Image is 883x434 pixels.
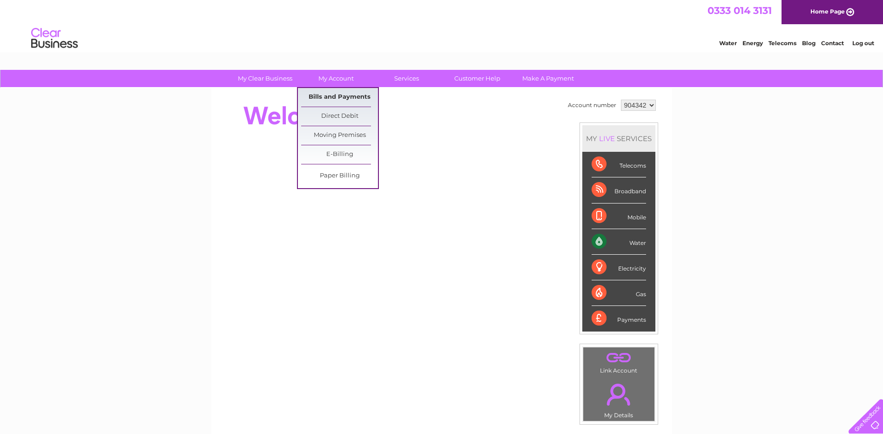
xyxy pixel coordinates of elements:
[583,376,655,421] td: My Details
[301,145,378,164] a: E-Billing
[597,134,617,143] div: LIVE
[583,347,655,376] td: Link Account
[592,177,646,203] div: Broadband
[368,70,445,87] a: Services
[719,40,737,47] a: Water
[586,350,652,366] a: .
[592,255,646,280] div: Electricity
[227,70,303,87] a: My Clear Business
[297,70,374,87] a: My Account
[31,24,78,53] img: logo.png
[592,306,646,331] div: Payments
[301,107,378,126] a: Direct Debit
[708,5,772,16] a: 0333 014 3131
[439,70,516,87] a: Customer Help
[742,40,763,47] a: Energy
[582,125,655,152] div: MY SERVICES
[586,378,652,411] a: .
[222,5,662,45] div: Clear Business is a trading name of Verastar Limited (registered in [GEOGRAPHIC_DATA] No. 3667643...
[768,40,796,47] a: Telecoms
[802,40,816,47] a: Blog
[301,126,378,145] a: Moving Premises
[510,70,586,87] a: Make A Payment
[566,97,619,113] td: Account number
[301,167,378,185] a: Paper Billing
[592,280,646,306] div: Gas
[821,40,844,47] a: Contact
[592,229,646,255] div: Water
[592,152,646,177] div: Telecoms
[301,88,378,107] a: Bills and Payments
[852,40,874,47] a: Log out
[592,203,646,229] div: Mobile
